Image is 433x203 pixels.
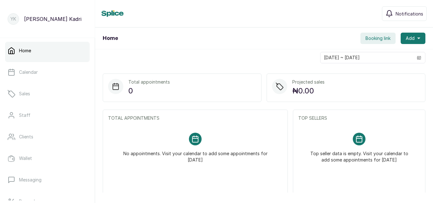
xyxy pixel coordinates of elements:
[306,145,412,163] p: Top seller data is empty. Visit your calendar to add some appointments for [DATE]
[5,42,90,60] a: Home
[320,52,413,63] input: Select date
[401,33,425,44] button: Add
[116,145,275,163] p: No appointments. Visit your calendar to add some appointments for [DATE]
[360,33,396,44] button: Booking link
[103,35,118,42] h1: Home
[365,35,391,41] span: Booking link
[417,55,421,60] svg: calendar
[108,115,282,121] p: TOTAL APPOINTMENTS
[19,112,30,118] p: Staff
[128,85,170,97] p: 0
[382,6,427,21] button: Notifications
[406,35,415,41] span: Add
[5,106,90,124] a: Staff
[5,63,90,81] a: Calendar
[5,128,90,146] a: Clients
[19,177,42,183] p: Messaging
[24,15,81,23] p: [PERSON_NAME] Kadri
[292,85,325,97] p: ₦0.00
[19,134,33,140] p: Clients
[5,149,90,167] a: Wallet
[5,171,90,189] a: Messaging
[128,79,170,85] p: Total appointments
[19,48,31,54] p: Home
[10,16,16,22] p: YK
[5,85,90,103] a: Sales
[396,10,423,17] span: Notifications
[19,91,30,97] p: Sales
[19,69,38,75] p: Calendar
[292,79,325,85] p: Projected sales
[19,155,32,162] p: Wallet
[298,115,420,121] p: TOP SELLERS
